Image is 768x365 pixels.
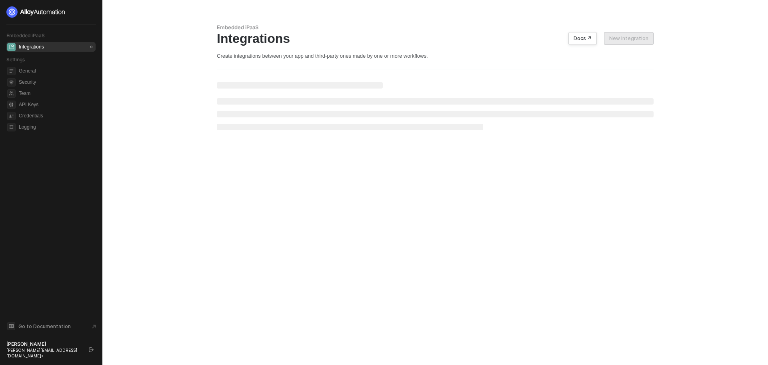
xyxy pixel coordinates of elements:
span: Team [19,89,94,98]
span: api-key [7,101,16,109]
div: Create integrations between your app and third-party ones made by one or more workflows. [217,52,654,59]
div: [PERSON_NAME][EMAIL_ADDRESS][DOMAIN_NAME] • [6,347,82,359]
div: Docs ↗ [574,35,592,42]
span: API Keys [19,100,94,109]
span: General [19,66,94,76]
button: Docs ↗ [568,32,597,45]
span: Settings [6,56,25,63]
div: Embedded iPaaS [217,24,654,31]
span: Security [19,77,94,87]
span: team [7,89,16,98]
a: logo [6,6,96,18]
a: Knowledge Base [6,321,96,331]
div: 0 [89,44,94,50]
span: Logging [19,122,94,132]
div: Integrations [19,44,44,50]
div: [PERSON_NAME] [6,341,82,347]
img: logo [6,6,66,18]
span: security [7,78,16,87]
span: Embedded iPaaS [6,32,45,38]
div: Integrations [217,31,654,46]
span: credentials [7,112,16,120]
span: Credentials [19,111,94,121]
span: general [7,67,16,75]
span: Go to Documentation [18,323,71,330]
span: integrations [7,43,16,51]
span: documentation [7,322,15,330]
span: logging [7,123,16,131]
span: document-arrow [90,323,98,331]
button: New Integration [604,32,654,45]
span: logout [89,347,94,352]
